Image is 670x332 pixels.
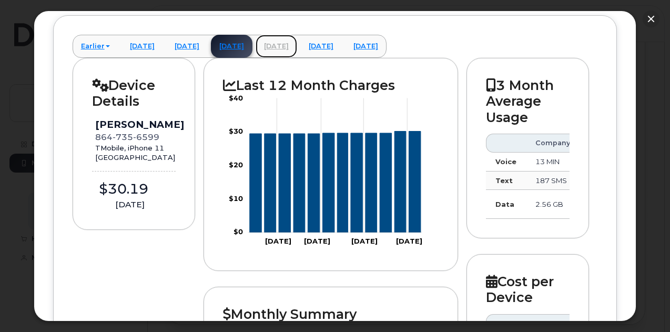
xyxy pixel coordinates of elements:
tspan: $20 [229,161,243,169]
tspan: $40 [229,94,243,102]
g: Chart [229,94,422,246]
tspan: $10 [229,194,243,203]
iframe: Messenger Launcher [624,286,662,324]
a: [DATE] [300,35,342,58]
h2: Cost per Device [486,274,570,306]
g: Series [249,132,420,233]
tspan: $0 [234,228,243,236]
td: 2.56 GB [526,190,580,218]
a: [DATE] [211,35,252,58]
td: 13 MIN [526,153,580,172]
a: [DATE] [345,35,387,58]
strong: Text [495,176,513,185]
th: Company [526,134,580,153]
strong: Data [495,200,514,208]
td: 187 SMS [526,172,580,190]
strong: Voice [495,157,516,166]
h2: Last 12 Month Charges [223,77,438,93]
a: [DATE] [256,35,297,58]
tspan: [DATE] [396,237,422,246]
a: [DATE] [166,35,208,58]
tspan: [DATE] [265,237,291,246]
tspan: $30 [229,127,243,136]
h2: 3 Month Average Usage [486,77,570,125]
tspan: [DATE] [304,237,330,246]
tspan: [DATE] [351,237,378,246]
